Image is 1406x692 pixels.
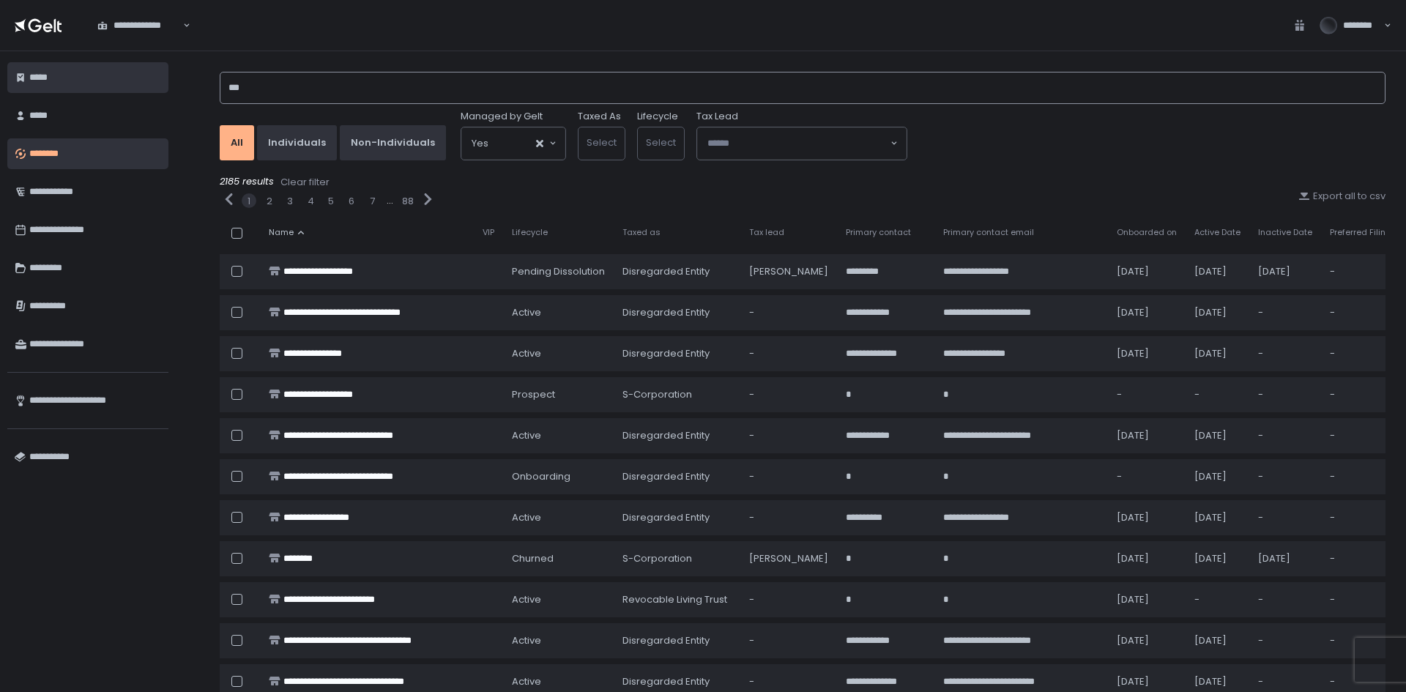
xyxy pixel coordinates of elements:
div: [DATE] [1194,306,1241,319]
div: [DATE] [1117,429,1177,442]
div: - [1330,388,1391,401]
div: All [231,136,243,149]
div: [DATE] [1194,429,1241,442]
div: - [749,634,828,647]
div: [PERSON_NAME] [749,265,828,278]
button: Clear Selected [536,140,543,147]
span: Taxed as [622,227,661,238]
div: [PERSON_NAME] [749,552,828,565]
span: prospect [512,388,555,401]
div: [DATE] [1117,593,1177,606]
div: [DATE] [1194,634,1241,647]
span: Primary contact email [943,227,1034,238]
button: 4 [308,195,314,208]
div: [DATE] [1194,265,1241,278]
div: Export all to csv [1298,190,1385,203]
div: - [749,429,828,442]
div: S-Corporation [622,388,732,401]
span: pending Dissolution [512,265,605,278]
button: Clear filter [280,175,330,190]
div: - [1258,593,1312,606]
div: - [1330,511,1391,524]
div: - [1258,675,1312,688]
span: churned [512,552,554,565]
div: ... [387,194,393,207]
div: [DATE] [1117,552,1177,565]
span: Yes [472,136,488,151]
div: Disregarded Entity [622,511,732,524]
span: VIP [483,227,494,238]
div: - [1258,511,1312,524]
div: - [1258,306,1312,319]
div: Disregarded Entity [622,265,732,278]
div: - [1330,470,1391,483]
div: [DATE] [1117,511,1177,524]
div: - [1258,470,1312,483]
div: - [1117,388,1177,401]
span: Select [646,135,676,149]
label: Lifecycle [637,110,678,123]
div: - [1330,347,1391,360]
div: [DATE] [1117,306,1177,319]
div: - [1330,634,1391,647]
button: 3 [287,195,293,208]
div: - [1330,265,1391,278]
div: [DATE] [1194,470,1241,483]
div: [DATE] [1258,265,1312,278]
button: 7 [370,195,375,208]
span: Tax lead [749,227,784,238]
div: - [1330,593,1391,606]
span: active [512,593,541,606]
div: 2185 results [220,175,1385,190]
span: onboarding [512,470,570,483]
span: active [512,675,541,688]
button: 6 [349,195,354,208]
div: Individuals [268,136,326,149]
div: - [1258,347,1312,360]
span: Managed by Gelt [461,110,543,123]
span: Lifecycle [512,227,548,238]
span: Onboarded on [1117,227,1177,238]
div: [DATE] [1117,675,1177,688]
button: Individuals [257,125,337,160]
div: - [1258,429,1312,442]
span: Inactive Date [1258,227,1312,238]
div: Disregarded Entity [622,347,732,360]
div: - [1258,634,1312,647]
button: 1 [248,195,250,208]
button: All [220,125,254,160]
span: Active Date [1194,227,1241,238]
div: 2 [267,195,272,208]
div: Disregarded Entity [622,306,732,319]
div: - [1117,470,1177,483]
span: Name [269,227,294,238]
div: Search for option [88,10,190,41]
input: Search for option [488,136,535,151]
div: - [749,388,828,401]
div: - [1194,593,1241,606]
div: - [749,306,828,319]
span: active [512,429,541,442]
span: active [512,306,541,319]
button: 88 [402,195,414,208]
div: - [749,470,828,483]
div: Clear filter [280,176,330,189]
div: [DATE] [1194,675,1241,688]
span: active [512,634,541,647]
div: - [1330,306,1391,319]
span: active [512,511,541,524]
div: - [1330,552,1391,565]
div: - [1194,388,1241,401]
button: 5 [328,195,334,208]
div: Disregarded Entity [622,634,732,647]
div: - [749,511,828,524]
div: Disregarded Entity [622,429,732,442]
div: [DATE] [1194,347,1241,360]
